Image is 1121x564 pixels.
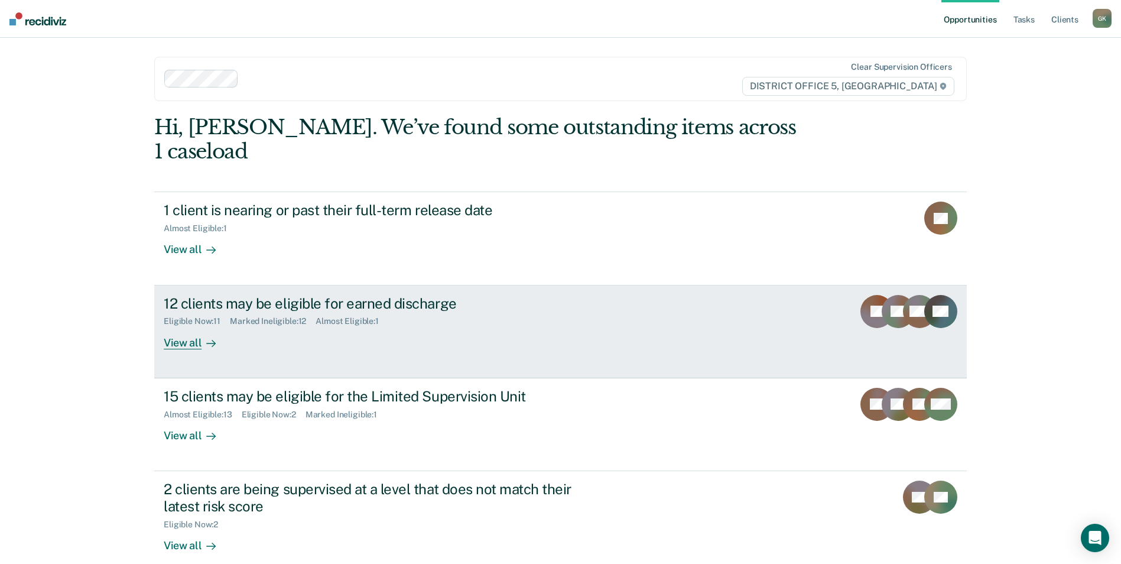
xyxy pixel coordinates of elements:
[164,529,230,552] div: View all
[164,410,242,420] div: Almost Eligible : 13
[164,202,579,219] div: 1 client is nearing or past their full-term release date
[154,192,967,285] a: 1 client is nearing or past their full-term release dateAlmost Eligible:1View all
[164,326,230,349] div: View all
[154,115,804,164] div: Hi, [PERSON_NAME]. We’ve found some outstanding items across 1 caseload
[164,419,230,442] div: View all
[851,62,951,72] div: Clear supervision officers
[242,410,306,420] div: Eligible Now : 2
[742,77,954,96] span: DISTRICT OFFICE 5, [GEOGRAPHIC_DATA]
[164,520,228,530] div: Eligible Now : 2
[316,316,388,326] div: Almost Eligible : 1
[1093,9,1112,28] button: GK
[306,410,386,420] div: Marked Ineligible : 1
[164,234,230,257] div: View all
[164,223,236,234] div: Almost Eligible : 1
[9,12,66,25] img: Recidiviz
[164,295,579,312] div: 12 clients may be eligible for earned discharge
[164,481,579,515] div: 2 clients are being supervised at a level that does not match their latest risk score
[154,286,967,378] a: 12 clients may be eligible for earned dischargeEligible Now:11Marked Ineligible:12Almost Eligible...
[1081,524,1109,552] div: Open Intercom Messenger
[154,378,967,471] a: 15 clients may be eligible for the Limited Supervision UnitAlmost Eligible:13Eligible Now:2Marked...
[164,316,230,326] div: Eligible Now : 11
[164,388,579,405] div: 15 clients may be eligible for the Limited Supervision Unit
[1093,9,1112,28] div: G K
[230,316,316,326] div: Marked Ineligible : 12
